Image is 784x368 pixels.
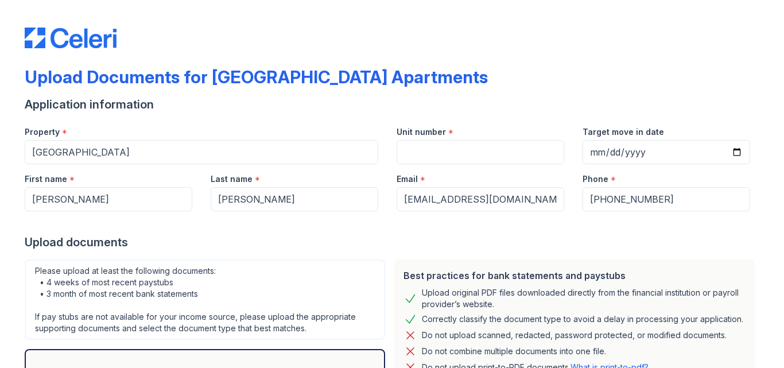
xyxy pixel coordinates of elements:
[25,259,385,340] div: Please upload at least the following documents: • 4 weeks of most recent paystubs • 3 month of mo...
[422,328,727,342] div: Do not upload scanned, redacted, password protected, or modified documents.
[25,173,67,185] label: First name
[397,126,446,138] label: Unit number
[25,28,117,48] img: CE_Logo_Blue-a8612792a0a2168367f1c8372b55b34899dd931a85d93a1a3d3e32e68fde9ad4.png
[397,173,418,185] label: Email
[422,287,746,310] div: Upload original PDF files downloaded directly from the financial institution or payroll provider’...
[25,96,759,113] div: Application information
[422,312,743,326] div: Correctly classify the document type to avoid a delay in processing your application.
[583,173,608,185] label: Phone
[403,269,746,282] div: Best practices for bank statements and paystubs
[25,67,488,87] div: Upload Documents for [GEOGRAPHIC_DATA] Apartments
[583,126,664,138] label: Target move in date
[25,234,759,250] div: Upload documents
[422,344,606,358] div: Do not combine multiple documents into one file.
[211,173,253,185] label: Last name
[25,126,60,138] label: Property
